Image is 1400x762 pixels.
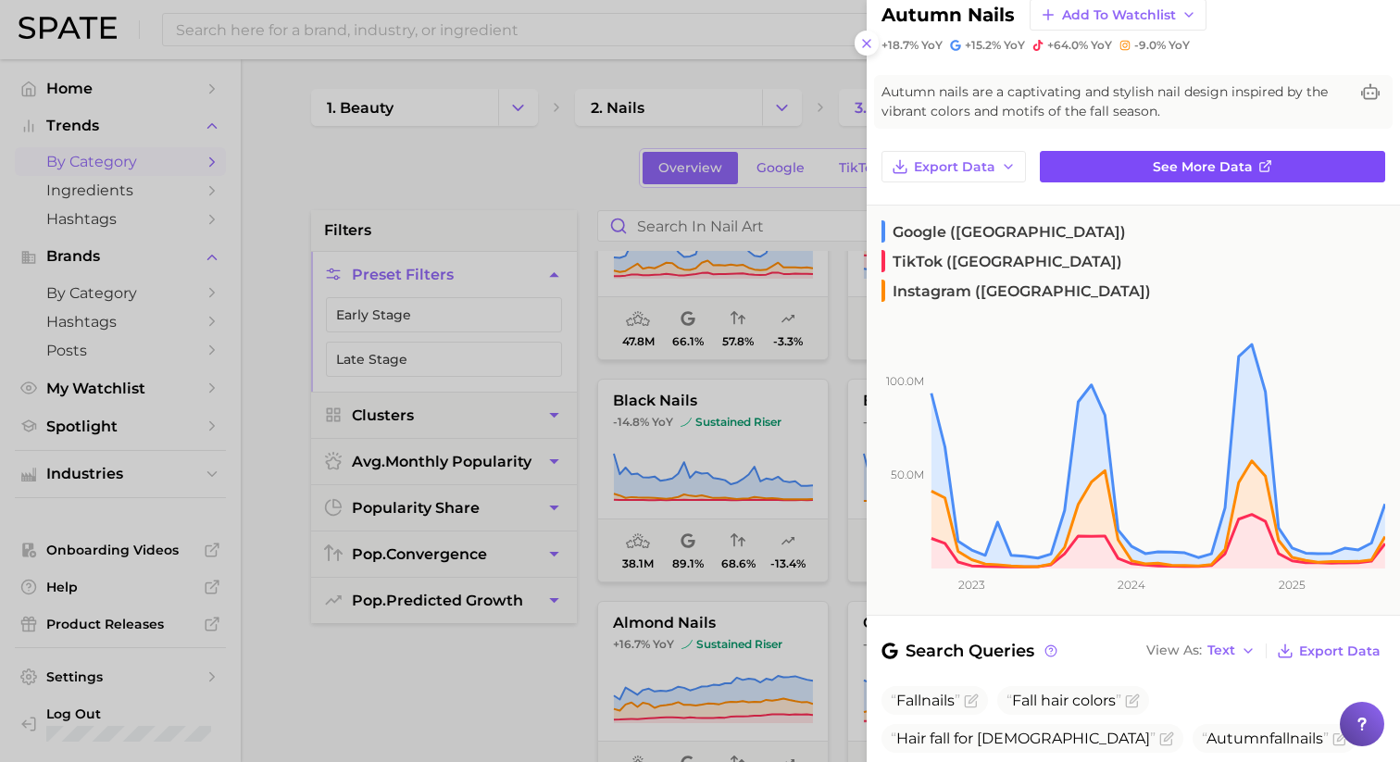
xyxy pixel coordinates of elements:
span: YoY [921,38,943,53]
span: Fall hair colors [1006,692,1121,709]
button: Export Data [1272,638,1385,664]
span: +18.7% [881,38,919,52]
span: nails [1290,730,1323,747]
span: Google ([GEOGRAPHIC_DATA]) [881,220,1126,243]
span: See more data [1153,159,1253,175]
span: nails [921,692,955,709]
h2: autumn nails [881,4,1015,26]
span: YoY [1091,38,1112,53]
span: fall [1202,730,1329,747]
span: Autumn [1206,730,1269,747]
span: +15.2% [965,38,1001,52]
button: View AsText [1142,639,1260,663]
span: Autumn nails are a captivating and stylish nail design inspired by the vibrant colors and motifs ... [881,82,1348,121]
tspan: 2025 [1279,578,1306,592]
button: Flag as miscategorized or irrelevant [1159,731,1174,746]
span: Add to Watchlist [1062,7,1176,23]
button: Flag as miscategorized or irrelevant [1125,693,1140,708]
span: Fall [891,692,960,709]
button: Export Data [881,151,1026,182]
span: Export Data [1299,643,1381,659]
tspan: 2023 [958,578,985,592]
span: TikTok ([GEOGRAPHIC_DATA]) [881,250,1122,272]
a: See more data [1040,151,1385,182]
span: YoY [1169,38,1190,53]
span: View As [1146,645,1202,656]
span: Instagram ([GEOGRAPHIC_DATA]) [881,280,1151,302]
button: Flag as miscategorized or irrelevant [964,693,979,708]
span: -9.0% [1134,38,1166,52]
span: Export Data [914,159,995,175]
button: Flag as miscategorized or irrelevant [1332,731,1347,746]
span: YoY [1004,38,1025,53]
tspan: 2024 [1118,578,1145,592]
span: +64.0% [1047,38,1088,52]
span: Search Queries [881,638,1060,664]
span: Text [1207,645,1235,656]
span: Hair fall for [DEMOGRAPHIC_DATA] [891,730,1156,747]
